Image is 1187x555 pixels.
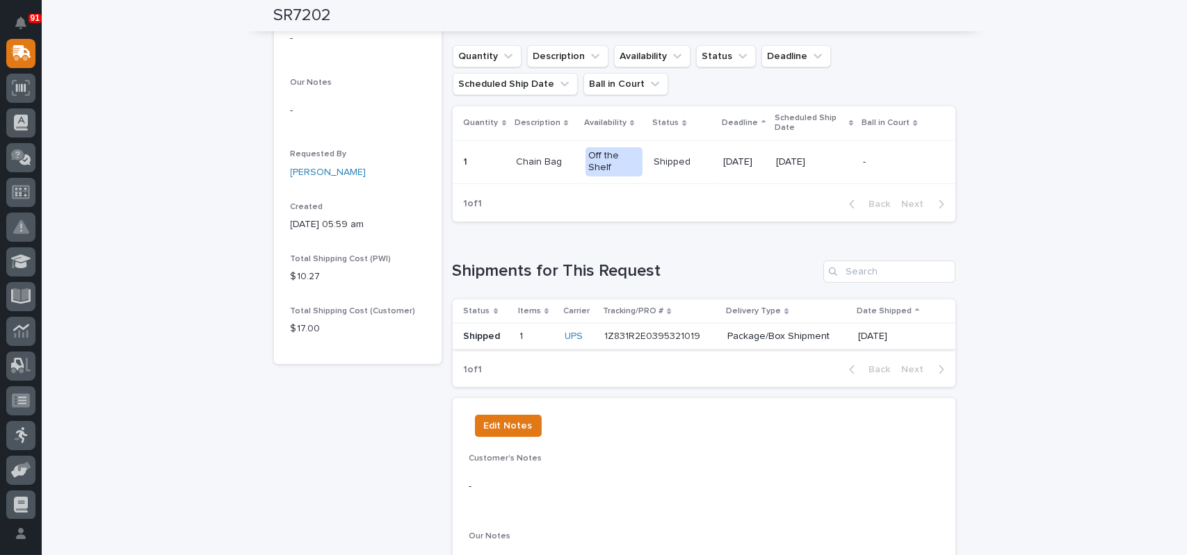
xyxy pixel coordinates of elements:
[722,115,758,131] p: Deadline
[17,17,35,39] div: Notifications91
[863,156,921,168] p: -
[291,307,416,315] span: Total Shipping Cost (Customer)
[475,415,542,437] button: Edit Notes
[775,110,846,136] p: Scheduled Ship Date
[453,73,578,95] button: Scheduled Ship Date
[862,115,910,131] p: Ball in Court
[291,255,391,263] span: Total Shipping Cost (PWI)
[761,45,831,67] button: Deadline
[518,304,541,319] p: Items
[6,8,35,38] button: Notifications
[291,217,425,232] p: [DATE] 05:59 am
[291,78,332,87] span: Our Notes
[603,304,663,319] p: Tracking/PRO #
[861,198,891,210] span: Back
[614,45,691,67] button: Availability
[583,73,668,95] button: Ball in Court
[484,417,533,434] span: Edit Notes
[291,270,425,284] p: $ 10.27
[896,363,955,376] button: Next
[654,156,712,168] p: Shipped
[776,156,853,168] p: [DATE]
[726,304,781,319] p: Delivery Type
[723,156,764,168] p: [DATE]
[515,115,560,131] p: Description
[584,115,627,131] p: Availability
[291,31,425,46] p: -
[857,304,912,319] p: Date Shipped
[274,6,332,26] h2: SR7202
[464,304,490,319] p: Status
[696,45,756,67] button: Status
[453,324,955,349] tr: Shipped11 UPS 1Z831R2E03953210191Z831R2E0395321019 Package/Box Shipment[DATE]
[896,198,955,210] button: Next
[563,304,590,319] p: Carrier
[469,532,511,540] span: Our Notes
[453,187,494,221] p: 1 of 1
[902,198,932,210] span: Next
[291,103,425,118] p: -
[565,331,583,342] a: UPS
[291,165,366,180] a: [PERSON_NAME]
[902,363,932,376] span: Next
[453,45,522,67] button: Quantity
[586,147,643,176] div: Off the Shelf
[727,331,847,342] p: Package/Box Shipment
[453,353,494,387] p: 1 of 1
[516,156,574,168] p: Chain Bag
[527,45,608,67] button: Description
[291,203,323,211] span: Created
[291,322,425,336] p: $ 17.00
[604,328,703,342] p: 1Z831R2E0395321019
[453,261,818,281] h1: Shipments for This Request
[464,115,499,131] p: Quantity
[469,454,542,463] span: Customer's Notes
[858,331,933,342] p: [DATE]
[838,198,896,210] button: Back
[453,140,955,183] tr: 11 Chain BagOff the ShelfShipped[DATE][DATE]-
[469,479,939,494] p: -
[31,13,40,23] p: 91
[291,150,347,158] span: Requested By
[464,331,509,342] p: Shipped
[861,363,891,376] span: Back
[838,363,896,376] button: Back
[652,115,679,131] p: Status
[519,328,526,342] p: 1
[464,154,471,168] p: 1
[823,260,955,283] input: Search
